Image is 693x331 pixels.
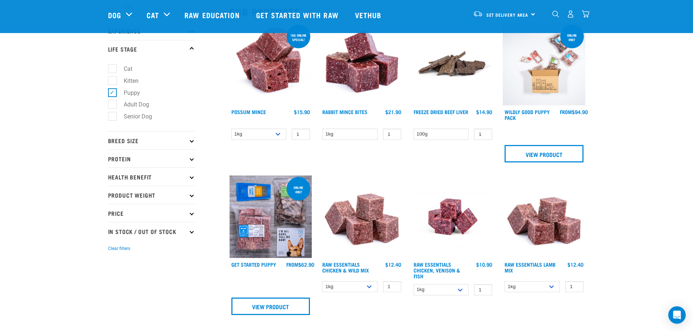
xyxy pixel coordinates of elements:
[473,11,483,17] img: van-moving.png
[108,40,195,58] p: Life Stage
[565,281,584,292] input: 1
[112,112,155,121] label: Senior Dog
[582,10,589,18] img: home-icon@2x.png
[474,284,492,295] input: 1
[414,110,468,113] a: Freeze Dried Beef Liver
[112,100,152,109] label: Adult Dog
[147,9,159,20] a: Cat
[292,129,310,140] input: 1
[112,76,142,85] label: Kitten
[108,245,130,252] button: Clear filters
[385,262,401,267] div: $12.40
[668,306,686,324] div: Open Intercom Messenger
[112,64,135,73] label: Cat
[503,175,585,258] img: ?1041 RE Lamb Mix 01
[560,110,572,113] span: FROM
[108,204,195,222] p: Price
[230,175,312,258] img: NPS Puppy Update
[322,263,369,271] a: Raw Essentials Chicken & Wild Mix
[287,182,310,197] div: online only
[383,129,401,140] input: 1
[286,262,314,267] div: $62.90
[474,129,492,140] input: 1
[230,23,312,106] img: 1102 Possum Mince 01
[567,262,584,267] div: $12.40
[249,0,348,29] a: Get started with Raw
[505,145,584,162] a: View Product
[108,167,195,186] p: Health Benefit
[476,262,492,267] div: $10.90
[505,110,550,119] a: Wildly Good Puppy Pack
[320,23,403,106] img: Whole Minced Rabbit Cubes 01
[294,109,310,115] div: $15.90
[108,9,121,20] a: Dog
[231,298,310,315] a: View Product
[567,10,574,18] img: user.png
[177,0,248,29] a: Raw Education
[505,263,555,271] a: Raw Essentials Lamb Mix
[287,30,310,45] div: 1kg online special!
[286,263,298,266] span: FROM
[552,11,559,17] img: home-icon-1@2x.png
[560,109,588,115] div: $94.90
[476,109,492,115] div: $14.90
[383,281,401,292] input: 1
[348,0,391,29] a: Vethub
[320,175,403,258] img: Pile Of Cubed Chicken Wild Meat Mix
[108,149,195,167] p: Protein
[385,109,401,115] div: $21.90
[108,186,195,204] p: Product Weight
[503,23,585,106] img: Puppy 0 2sec
[412,23,494,106] img: Stack Of Freeze Dried Beef Liver For Pets
[322,110,367,113] a: Rabbit Mince Bites
[108,131,195,149] p: Breed Size
[112,88,143,97] label: Puppy
[414,263,460,277] a: Raw Essentials Chicken, Venison & Fish
[231,110,266,113] a: Possum Mince
[486,13,529,16] span: Set Delivery Area
[412,175,494,258] img: Chicken Venison mix 1655
[560,30,584,45] div: Online Only
[108,222,195,240] p: In Stock / Out Of Stock
[231,263,276,266] a: Get Started Puppy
